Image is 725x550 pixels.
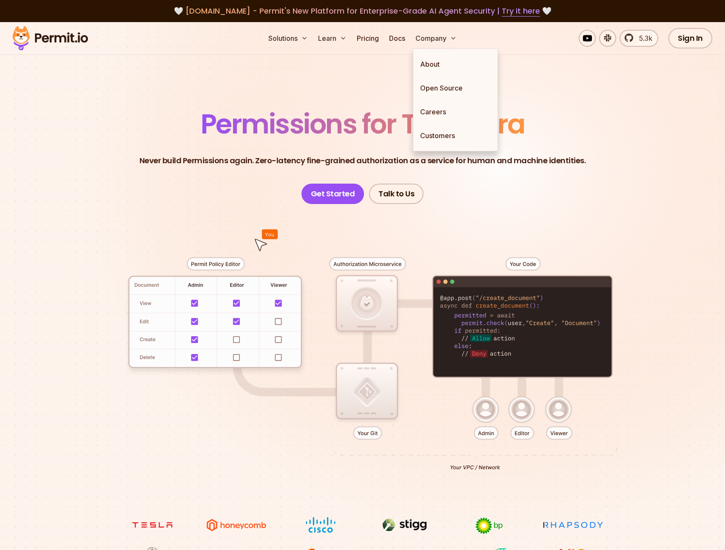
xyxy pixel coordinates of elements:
img: tesla [120,517,184,533]
img: Cisco [289,517,353,533]
span: 5.3k [634,33,652,43]
img: Honeycomb [205,517,268,533]
span: Permissions for The AI Era [201,105,525,143]
p: Never build Permissions again. Zero-latency fine-grained authorization as a service for human and... [139,155,586,167]
a: About [413,52,498,76]
a: 5.3k [620,30,658,47]
button: Solutions [265,30,311,47]
a: Open Source [413,76,498,100]
a: Talk to Us [369,184,424,204]
img: Rhapsody Health [541,517,605,533]
div: 🤍 🤍 [20,5,705,17]
button: Learn [315,30,350,47]
img: Stigg [373,517,437,533]
span: [DOMAIN_NAME] - Permit's New Platform for Enterprise-Grade AI Agent Security | [185,6,540,16]
button: Company [412,30,460,47]
a: Customers [413,124,498,147]
a: Sign In [668,28,712,48]
img: bp [457,517,521,535]
a: Try it here [502,6,540,17]
a: Get Started [301,184,364,204]
a: Careers [413,100,498,124]
a: Docs [386,30,409,47]
a: Pricing [353,30,382,47]
img: Permit logo [9,24,92,53]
